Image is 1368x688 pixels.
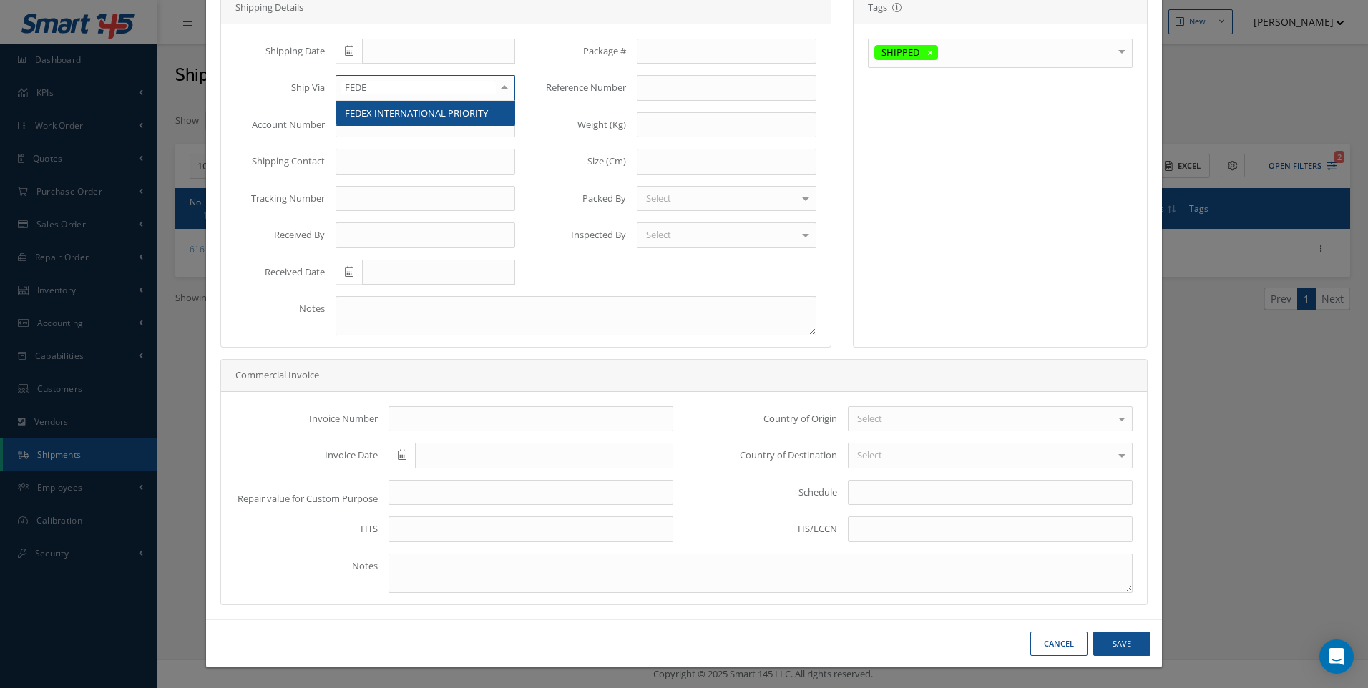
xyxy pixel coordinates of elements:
label: Shipping Contact [225,154,325,169]
label: Notes [225,302,325,316]
label: Shipping Date [225,44,325,59]
label: Received Date [225,265,325,280]
span: SHIPPED [881,46,919,59]
label: Invoice Date [225,448,378,463]
label: Ship Via [225,81,325,95]
span: Select [643,192,671,206]
div: Commercial Invoice [221,360,1147,392]
label: Invoice Number [225,412,378,426]
div: Open Intercom Messenger [1319,639,1354,674]
label: Received By [225,228,325,242]
label: Repair value for Custom Purpose [225,492,378,505]
label: Weight (Kg) [526,118,626,132]
label: Notes [225,559,378,574]
input: Select [341,81,496,94]
label: Tracking Number [225,192,325,206]
label: Reference Number [526,81,626,95]
button: Save [1093,632,1150,657]
label: Packed By [526,192,626,206]
label: HTS [225,522,378,536]
span: Select [854,412,882,426]
label: Country of Origin [684,412,837,426]
label: Schedule [684,486,837,500]
span: Select [854,448,882,463]
label: Account Number [225,118,325,132]
label: HS/ECCN [684,522,837,536]
span: Select [643,228,671,242]
label: Size (Cm) [526,154,626,169]
button: Cancel [1030,632,1088,657]
label: Inspected By [526,228,626,242]
label: Package # [526,44,626,59]
span: FEDEX INTERNATIONAL PRIORITY [345,107,488,119]
label: Country of Destination [684,448,837,463]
